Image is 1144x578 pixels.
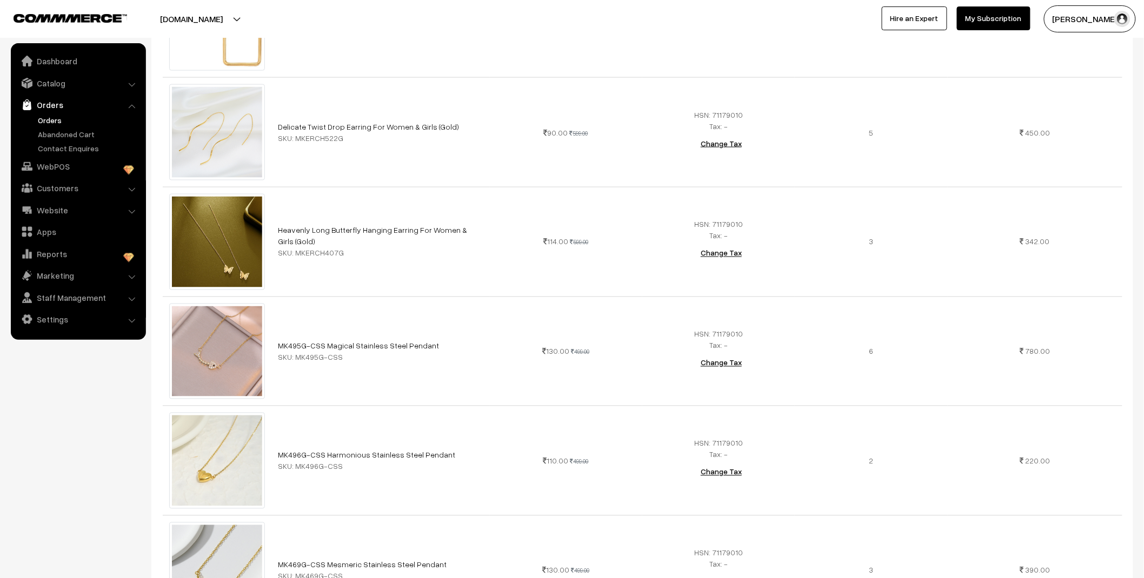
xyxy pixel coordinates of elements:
[14,95,142,115] a: Orders
[869,347,874,356] span: 6
[278,122,459,131] a: Delicate Twist Drop Earring For Women & Girls (Gold)
[14,11,108,24] a: COMMMERCE
[14,288,142,307] a: Staff Management
[278,132,483,144] div: SKU: MKERCH522G
[694,110,743,131] span: HSN: 71179010 Tax: -
[1025,456,1050,466] span: 220.00
[14,266,142,285] a: Marketing
[278,226,467,246] a: Heavenly Long Butterfly Hanging Earring For Women & Girls (Gold)
[35,129,142,140] a: Abandoned Cart
[571,348,589,355] strike: 499.00
[14,222,142,241] a: Apps
[169,194,265,290] img: imagm5x8yjhdvz2u.jpeg
[570,239,588,246] strike: 599.00
[869,456,874,466] span: 2
[1026,237,1050,246] span: 342.00
[169,304,265,400] img: na-na-mk495g-css-myki-original-imahaq8pff2vjn8k.jpeg
[278,451,455,460] a: MK496G-CSS Harmonious Stainless Steel Pendant
[14,244,142,264] a: Reports
[692,351,750,375] button: Change Tax
[869,566,874,575] span: 3
[122,5,261,32] button: [DOMAIN_NAME]
[14,157,142,176] a: WebPOS
[14,14,127,22] img: COMMMERCE
[542,566,569,575] span: 130.00
[869,237,874,246] span: 3
[571,567,589,574] strike: 499.00
[278,247,483,259] div: SKU: MKERCH407G
[1025,128,1050,137] span: 450.00
[35,115,142,126] a: Orders
[14,200,142,220] a: Website
[278,341,439,351] a: MK495G-CSS Magical Stainless Steel Pendant
[694,548,743,569] span: HSN: 71179010 Tax: -
[35,143,142,154] a: Contact Enquires
[570,458,589,465] strike: 499.00
[694,220,743,240] span: HSN: 71179010 Tax: -
[14,73,142,93] a: Catalog
[1114,11,1130,27] img: user
[869,128,874,137] span: 5
[278,560,447,569] a: MK469G-CSS Mesmeric Stainless Steel Pendant
[882,6,947,30] a: Hire an Expert
[278,352,483,363] div: SKU: MK495G-CSS
[14,310,142,329] a: Settings
[14,178,142,198] a: Customers
[957,6,1030,30] a: My Subscription
[542,347,569,356] span: 130.00
[169,84,265,180] img: imagszfa2ed8rcc2.jpeg
[1044,5,1136,32] button: [PERSON_NAME]
[543,237,568,246] span: 114.00
[1025,566,1050,575] span: 390.00
[692,460,750,484] button: Change Tax
[570,130,588,137] strike: 599.00
[1025,347,1050,356] span: 780.00
[692,132,750,156] button: Change Tax
[14,51,142,71] a: Dashboard
[694,439,743,459] span: HSN: 71179010 Tax: -
[278,461,483,472] div: SKU: MK496G-CSS
[169,413,265,509] img: na-na-mk496g-css-myki-original-imahaq8hxukzqgyb.jpeg
[692,241,750,265] button: Change Tax
[543,456,569,466] span: 110.00
[694,330,743,350] span: HSN: 71179010 Tax: -
[544,128,568,137] span: 90.00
